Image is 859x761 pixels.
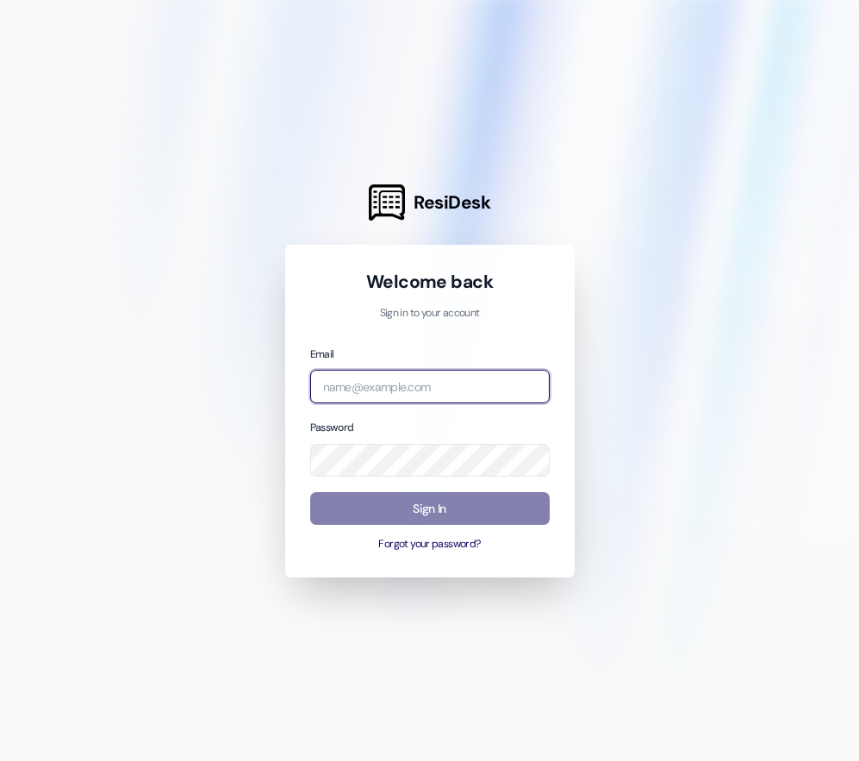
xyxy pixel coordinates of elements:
[310,306,550,321] p: Sign in to your account
[310,421,354,434] label: Password
[310,270,550,294] h1: Welcome back
[414,190,490,215] span: ResiDesk
[310,492,550,526] button: Sign In
[310,370,550,403] input: name@example.com
[369,184,405,221] img: ResiDesk Logo
[310,347,334,361] label: Email
[310,537,550,552] button: Forgot your password?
